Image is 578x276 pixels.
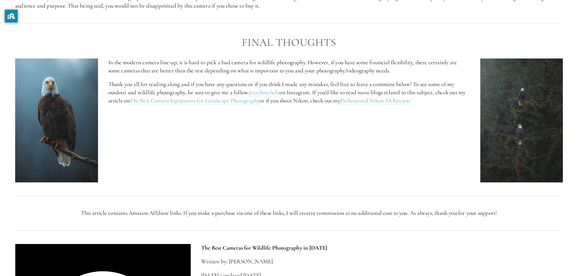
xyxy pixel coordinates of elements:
h2: Final Thoughts [15,37,563,48]
p: Thank you all for reading along and if you have any questions or if you think I made any mistakes... [108,80,470,105]
a: @zachnicholz [248,89,279,96]
p: In the modern camera line-up, it is hard to pick a bad camera for wildlife photography. However, ... [108,58,470,75]
strong: The Best Cameras for Wildlife Photography in [DATE] [201,244,327,251]
a: Professional Nikon Z8 Review [340,97,409,105]
a: The Best Camera Equipment for Landscape Photography [130,97,259,105]
p: This article contains Amazon Affiliate links. If you make a purchase via one of these links, I wi... [15,209,563,217]
button: privacy banner [5,10,18,22]
p: Written by: [PERSON_NAME] [201,258,563,266]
